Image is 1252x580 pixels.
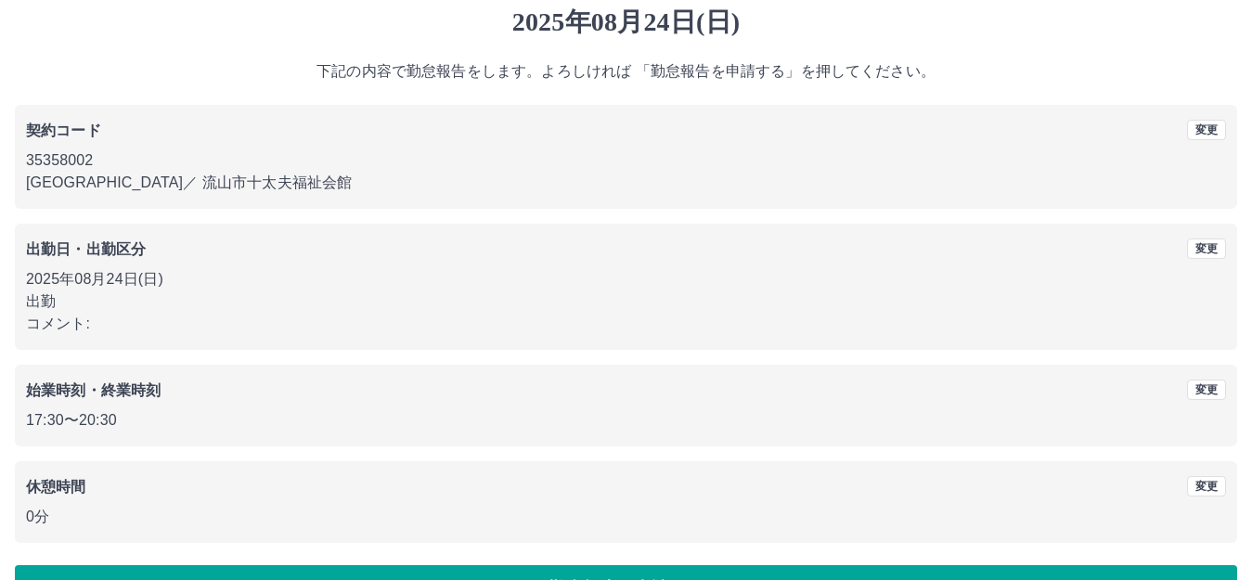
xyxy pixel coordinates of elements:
p: コメント: [26,313,1226,335]
h1: 2025年08月24日(日) [15,6,1237,38]
button: 変更 [1187,238,1226,259]
p: 2025年08月24日(日) [26,268,1226,290]
p: 17:30 〜 20:30 [26,409,1226,432]
b: 出勤日・出勤区分 [26,241,146,257]
b: 休憩時間 [26,479,86,495]
button: 変更 [1187,380,1226,400]
p: [GEOGRAPHIC_DATA] ／ 流山市十太夫福祉会館 [26,172,1226,194]
button: 変更 [1187,120,1226,140]
p: 35358002 [26,149,1226,172]
p: 出勤 [26,290,1226,313]
b: 契約コード [26,122,101,138]
button: 変更 [1187,476,1226,496]
b: 始業時刻・終業時刻 [26,382,161,398]
p: 0分 [26,506,1226,528]
p: 下記の内容で勤怠報告をします。よろしければ 「勤怠報告を申請する」を押してください。 [15,60,1237,83]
